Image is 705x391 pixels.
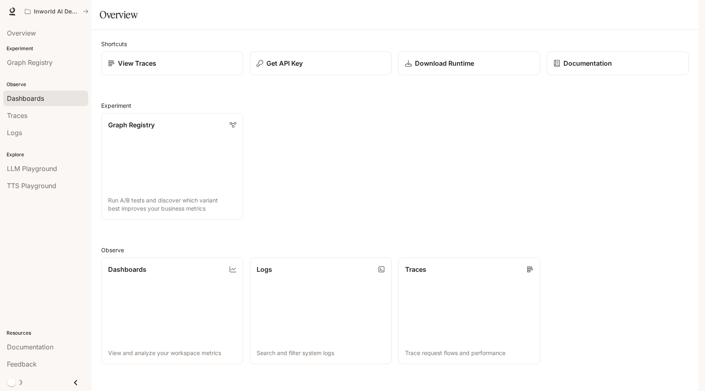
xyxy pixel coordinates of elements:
[108,264,146,274] p: Dashboards
[405,349,533,357] p: Trace request flows and performance
[118,58,156,68] p: View Traces
[257,264,272,274] p: Logs
[405,264,426,274] p: Traces
[101,246,689,254] h2: Observe
[398,258,540,364] a: TracesTrace request flows and performance
[108,349,236,357] p: View and analyze your workspace metrics
[100,7,137,23] h1: Overview
[257,349,385,357] p: Search and filter system logs
[101,258,243,364] a: DashboardsView and analyze your workspace metrics
[266,58,303,68] p: Get API Key
[108,120,155,130] p: Graph Registry
[563,58,612,68] p: Documentation
[250,51,392,75] button: Get API Key
[547,51,689,75] a: Documentation
[101,40,689,48] h2: Shortcuts
[101,51,243,75] a: View Traces
[34,8,80,15] p: Inworld AI Demos
[101,113,243,220] a: Graph RegistryRun A/B tests and discover which variant best improves your business metrics
[250,258,392,364] a: LogsSearch and filter system logs
[415,58,474,68] p: Download Runtime
[21,3,92,20] button: All workspaces
[398,51,540,75] a: Download Runtime
[101,101,689,110] h2: Experiment
[108,196,236,213] p: Run A/B tests and discover which variant best improves your business metrics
